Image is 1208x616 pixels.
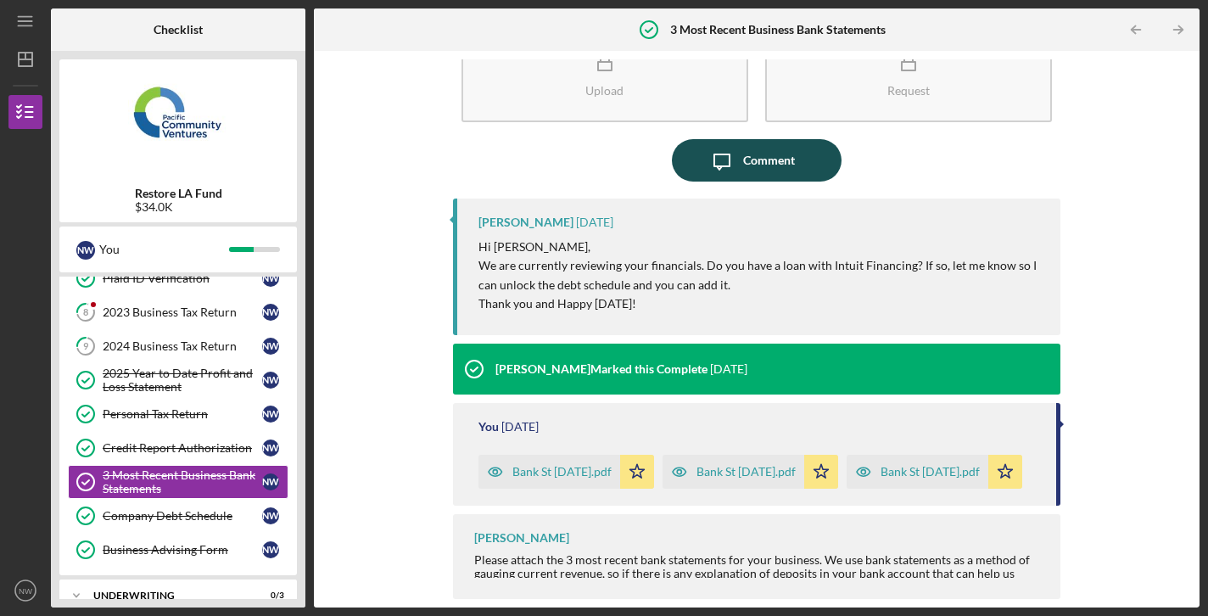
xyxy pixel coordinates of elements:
[68,329,288,363] a: 92024 Business Tax ReturnNW
[68,261,288,295] a: Plaid ID VerificationNW
[68,533,288,567] a: Business Advising FormNW
[474,553,1044,594] div: Please attach the 3 most recent bank statements for your business. We use bank statements as a me...
[847,455,1022,489] button: Bank St [DATE].pdf
[68,431,288,465] a: Credit Report AuthorizationNW
[103,305,262,319] div: 2023 Business Tax Return
[103,441,262,455] div: Credit Report Authorization
[670,23,886,36] b: 3 Most Recent Business Bank Statements
[478,238,1044,256] p: Hi [PERSON_NAME],
[93,591,242,601] div: Underwriting
[68,363,288,397] a: 2025 Year to Date Profit and Loss StatementNW
[262,507,279,524] div: N W
[672,139,842,182] button: Comment
[83,341,89,352] tspan: 9
[262,372,279,389] div: N W
[262,406,279,423] div: N W
[743,139,795,182] div: Comment
[262,440,279,456] div: N W
[262,270,279,287] div: N W
[19,586,33,596] text: NW
[68,295,288,329] a: 82023 Business Tax ReturnNW
[576,216,613,229] time: 2025-09-12 16:39
[154,23,203,36] b: Checklist
[881,465,980,479] div: Bank St [DATE].pdf
[76,241,95,260] div: N W
[262,338,279,355] div: N W
[103,367,262,394] div: 2025 Year to Date Profit and Loss Statement
[663,455,838,489] button: Bank St [DATE].pdf
[512,465,612,479] div: Bank St [DATE].pdf
[478,256,1044,294] p: We are currently reviewing your financials. Do you have a loan with Intuit Financing? If so, let ...
[135,187,222,200] b: Restore LA Fund
[59,68,297,170] img: Product logo
[83,307,88,318] tspan: 8
[887,84,930,97] div: Request
[103,543,262,557] div: Business Advising Form
[68,499,288,533] a: Company Debt ScheduleNW
[585,84,624,97] div: Upload
[103,468,262,496] div: 3 Most Recent Business Bank Statements
[68,465,288,499] a: 3 Most Recent Business Bank StatementsNW
[474,531,569,545] div: [PERSON_NAME]
[8,574,42,608] button: NW
[254,591,284,601] div: 0 / 3
[710,362,747,376] time: 2025-09-08 18:22
[103,339,262,353] div: 2024 Business Tax Return
[501,420,539,434] time: 2025-09-06 00:06
[478,216,573,229] div: [PERSON_NAME]
[103,509,262,523] div: Company Debt Schedule
[68,397,288,431] a: Personal Tax ReturnNW
[103,272,262,285] div: Plaid ID Verification
[262,473,279,490] div: N W
[478,420,499,434] div: You
[135,200,222,214] div: $34.0K
[461,25,748,122] button: Upload
[262,304,279,321] div: N W
[99,235,229,264] div: You
[696,465,796,479] div: Bank St [DATE].pdf
[478,455,654,489] button: Bank St [DATE].pdf
[765,25,1052,122] button: Request
[262,541,279,558] div: N W
[103,407,262,421] div: Personal Tax Return
[478,294,1044,313] p: Thank you and Happy [DATE]!
[495,362,707,376] div: [PERSON_NAME] Marked this Complete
